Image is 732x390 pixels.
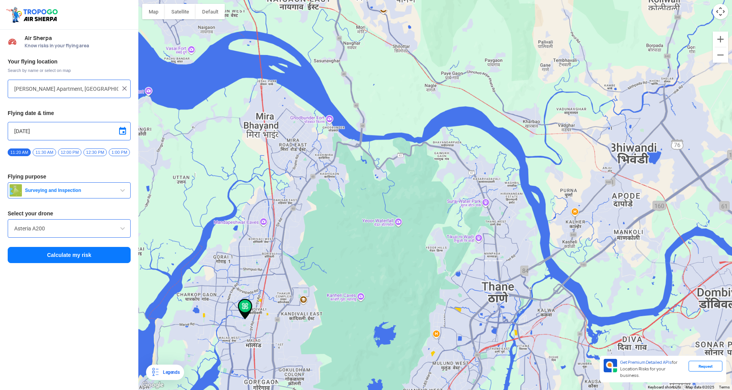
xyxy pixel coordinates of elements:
[14,84,118,93] input: Search your flying location
[8,110,131,116] h3: Flying date & time
[121,85,128,92] img: ic_close.png
[22,187,118,193] span: Surveying and Inspection
[719,385,730,389] a: Terms
[109,148,130,156] span: 1:00 PM
[83,148,107,156] span: 12:30 PM
[140,380,166,390] img: Google
[713,32,728,47] button: Zoom in
[8,247,131,263] button: Calculate my risk
[10,184,22,197] img: survey.png
[8,59,131,64] h3: Your flying location
[8,37,17,46] img: Risk Scores
[8,211,131,216] h3: Select your drone
[8,148,31,156] span: 11:20 AM
[14,224,124,233] input: Search by name or Brand
[151,368,160,377] img: Legends
[713,4,728,19] button: Map camera controls
[33,148,56,156] span: 11:30 AM
[58,148,81,156] span: 12:00 PM
[25,43,131,49] span: Know risks in your flying area
[8,174,131,179] h3: Flying purpose
[713,47,728,63] button: Zoom out
[25,35,131,41] span: Air Sherpa
[8,182,131,198] button: Surveying and Inspection
[160,368,179,377] div: Legends
[620,360,672,365] span: Get Premium Detailed APIs
[6,6,60,23] img: ic_tgdronemaps.svg
[165,4,196,19] button: Show satellite imagery
[14,127,124,136] input: Select Date
[648,385,681,390] button: Keyboard shortcuts
[604,359,617,372] img: Premium APIs
[140,380,166,390] a: Open this area in Google Maps (opens a new window)
[8,67,131,73] span: Search by name or select on map
[689,361,722,372] div: Request
[142,4,165,19] button: Show street map
[617,359,689,379] div: for Location Risks for your business.
[686,385,714,389] span: Map data ©2025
